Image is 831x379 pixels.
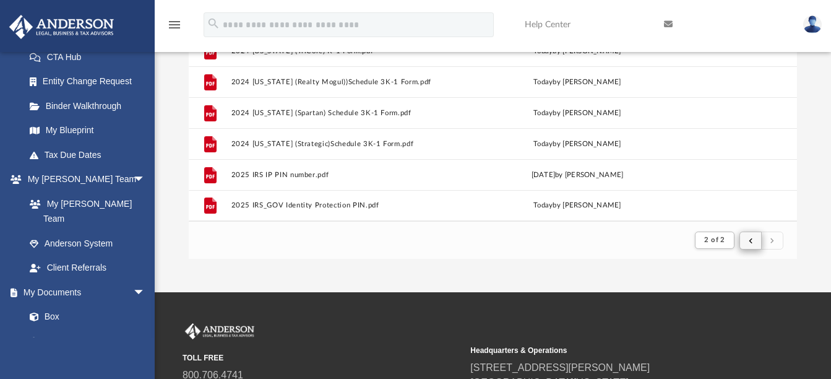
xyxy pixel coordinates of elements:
[463,139,691,150] div: by [PERSON_NAME]
[17,305,152,329] a: Box
[183,352,462,364] small: TOLL FREE
[17,231,158,256] a: Anderson System
[533,141,553,147] span: today
[17,329,158,354] a: Meeting Minutes
[231,202,458,210] button: 2025 IRS_GOV Identity Protection PIN.pdf
[470,362,650,373] a: [STREET_ADDRESS][PERSON_NAME]
[167,17,182,32] i: menu
[17,142,164,167] a: Tax Due Dates
[463,77,691,88] div: by [PERSON_NAME]
[9,280,158,305] a: My Documentsarrow_drop_down
[695,232,734,249] button: 2 of 2
[533,79,553,85] span: today
[463,108,691,119] div: by [PERSON_NAME]
[17,256,158,281] a: Client Referrals
[231,140,458,148] button: 2024 [US_STATE] (Strategic)Schedule 3K-1 Form.pdf
[231,109,458,117] button: 2024 [US_STATE] (Spartan) Schedule 3K-1 Form.pdf
[463,200,691,211] div: by [PERSON_NAME]
[533,202,553,209] span: today
[17,191,152,231] a: My [PERSON_NAME] Team
[17,45,164,69] a: CTA Hub
[167,24,182,32] a: menu
[533,48,553,54] span: today
[704,237,725,243] span: 2 of 2
[231,171,458,179] button: 2025 IRS IP PIN number.pdf
[189,2,798,221] div: grid
[17,118,158,143] a: My Blueprint
[207,17,220,30] i: search
[133,280,158,305] span: arrow_drop_down
[183,323,257,339] img: Anderson Advisors Platinum Portal
[6,15,118,39] img: Anderson Advisors Platinum Portal
[231,78,458,86] button: 2024 [US_STATE] (Realty Mogul))Schedule 3K-1 Form.pdf
[17,94,164,118] a: Binder Walkthrough
[17,69,164,94] a: Entity Change Request
[533,110,553,116] span: today
[803,15,822,33] img: User Pic
[133,167,158,193] span: arrow_drop_down
[470,345,749,356] small: Headquarters & Operations
[9,167,158,192] a: My [PERSON_NAME] Teamarrow_drop_down
[463,170,691,181] div: [DATE] by [PERSON_NAME]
